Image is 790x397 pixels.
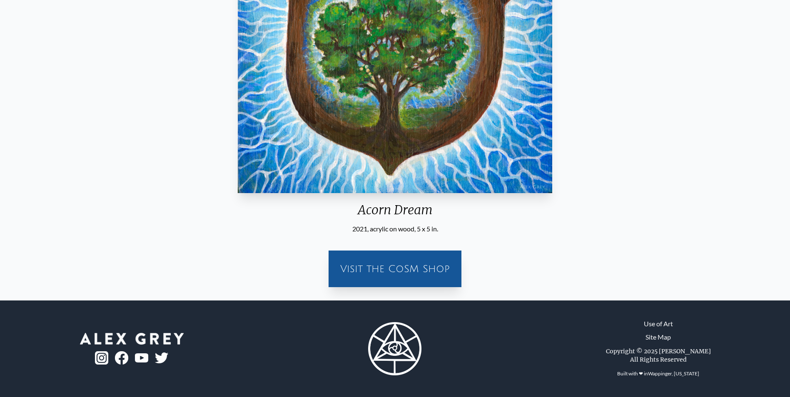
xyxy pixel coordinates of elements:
img: fb-logo.png [115,351,128,365]
a: Visit the CoSM Shop [334,256,456,282]
div: Copyright © 2025 [PERSON_NAME] [606,347,711,355]
div: 2021, acrylic on wood, 5 x 5 in. [234,224,555,234]
img: ig-logo.png [95,351,108,365]
img: youtube-logo.png [135,353,148,363]
a: Use of Art [644,319,673,329]
div: Built with ❤ in [614,367,703,380]
div: Acorn Dream [234,202,555,224]
a: Wappinger, [US_STATE] [648,370,699,377]
img: twitter-logo.png [155,352,168,363]
a: Site Map [645,332,671,342]
div: All Rights Reserved [630,355,687,364]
